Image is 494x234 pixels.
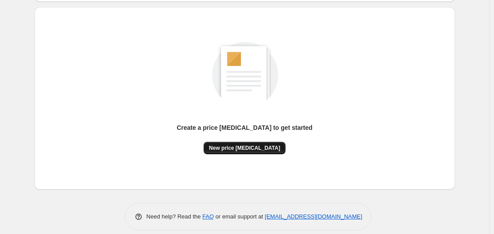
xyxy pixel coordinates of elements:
[147,213,203,220] span: Need help? Read the
[204,142,286,154] button: New price [MEDICAL_DATA]
[214,213,265,220] span: or email support at
[209,144,280,152] span: New price [MEDICAL_DATA]
[177,123,313,132] p: Create a price [MEDICAL_DATA] to get started
[265,213,362,220] a: [EMAIL_ADDRESS][DOMAIN_NAME]
[202,213,214,220] a: FAQ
